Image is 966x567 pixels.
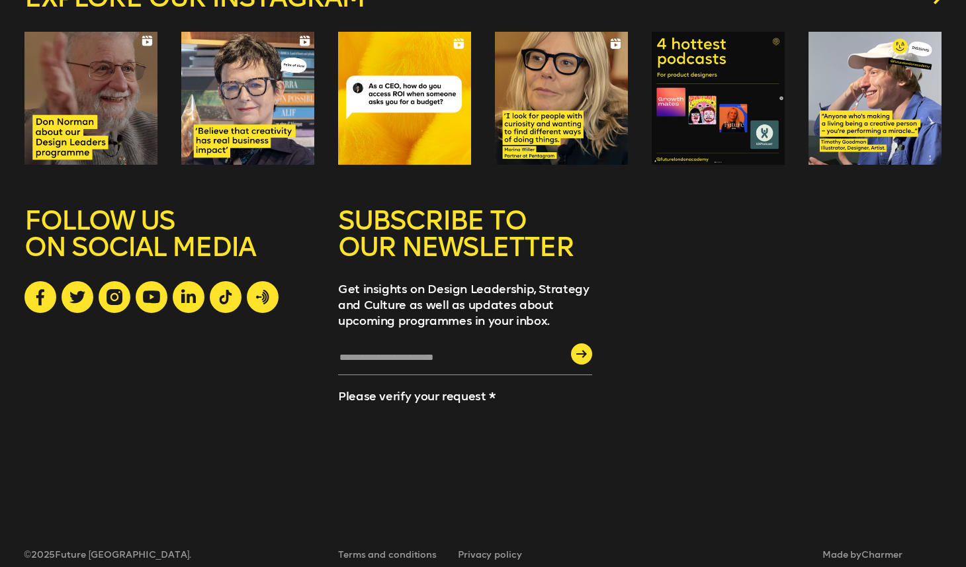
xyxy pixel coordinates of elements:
[338,411,447,506] iframe: reCAPTCHA
[24,207,314,281] h5: FOLLOW US ON SOCIAL MEDIA
[338,281,592,329] p: Get insights on Design Leadership, Strategy and Culture as well as updates about upcoming program...
[338,207,592,281] h5: SUBSCRIBE TO OUR NEWSLETTER
[338,389,496,404] label: Please verify your request *
[24,549,213,560] span: © 2025 Future [GEOGRAPHIC_DATA].
[822,549,902,560] span: Made by
[338,549,437,560] a: Terms and conditions
[458,549,522,560] a: Privacy policy
[861,549,902,560] a: Charmer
